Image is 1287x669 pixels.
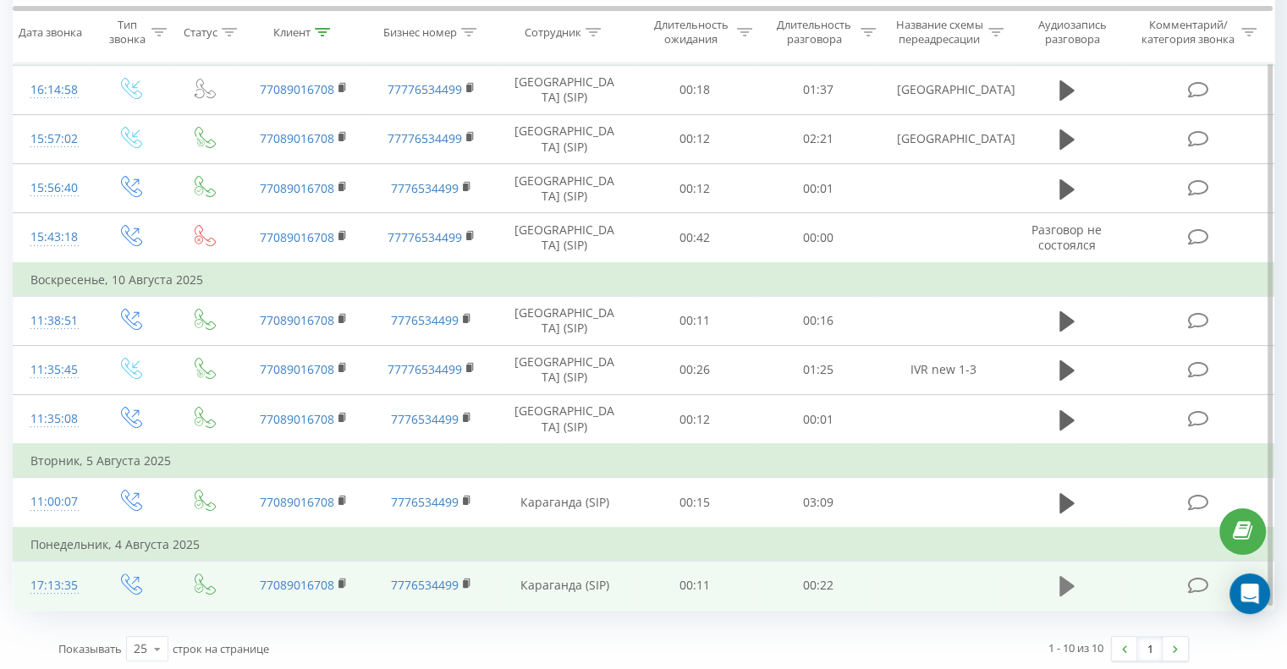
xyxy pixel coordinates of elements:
td: 00:01 [756,164,879,213]
td: 00:42 [634,213,756,263]
span: Разговор не состоялся [1031,222,1102,253]
td: 01:25 [756,345,879,394]
td: 00:11 [634,561,756,610]
td: Вторник, 5 Августа 2025 [14,444,1274,478]
td: 02:21 [756,114,879,163]
a: 77089016708 [260,180,334,196]
td: 00:12 [634,395,756,445]
td: 00:00 [756,213,879,263]
td: Воскресенье, 10 Августа 2025 [14,263,1274,297]
td: [GEOGRAPHIC_DATA] (SIP) [496,395,634,445]
div: 15:43:18 [30,221,75,254]
td: 01:37 [756,65,879,114]
div: Бизнес номер [383,25,457,39]
div: 11:00:07 [30,485,75,518]
a: 77089016708 [260,229,334,245]
td: 00:15 [634,478,756,528]
div: Тип звонка [107,18,146,47]
a: 77089016708 [260,81,334,97]
td: 00:12 [634,164,756,213]
a: 77089016708 [260,361,334,377]
span: Показывать [58,641,122,656]
div: Комментарий/категория звонка [1138,18,1237,47]
div: Название схемы переадресации [895,18,984,47]
a: 77089016708 [260,411,334,427]
td: IVR new 1-3 [879,345,1007,394]
td: [GEOGRAPHIC_DATA] (SIP) [496,164,634,213]
a: 7776534499 [391,411,459,427]
div: Open Intercom Messenger [1229,573,1270,614]
td: [GEOGRAPHIC_DATA] (SIP) [496,65,634,114]
div: Длительность ожидания [649,18,734,47]
div: 11:38:51 [30,304,75,337]
a: 7776534499 [391,577,459,593]
div: Дата звонка [19,25,82,39]
a: 77776534499 [388,361,462,377]
td: [GEOGRAPHIC_DATA] (SIP) [496,296,634,345]
div: 16:14:58 [30,74,75,107]
div: 17:13:35 [30,569,75,602]
a: 77776534499 [388,229,462,245]
td: Караганда (SIP) [496,478,634,528]
a: 7776534499 [391,312,459,328]
a: 77776534499 [388,130,462,146]
td: [GEOGRAPHIC_DATA] (SIP) [496,114,634,163]
a: 77089016708 [260,130,334,146]
td: 00:11 [634,296,756,345]
td: 00:18 [634,65,756,114]
a: 7776534499 [391,180,459,196]
td: 03:09 [756,478,879,528]
div: Длительность разговора [772,18,856,47]
a: 1 [1137,637,1163,661]
a: 77089016708 [260,312,334,328]
a: 77089016708 [260,577,334,593]
div: Клиент [273,25,311,39]
div: 25 [134,640,147,657]
td: 00:26 [634,345,756,394]
td: 00:16 [756,296,879,345]
a: 77776534499 [388,81,462,97]
a: 7776534499 [391,494,459,510]
td: [GEOGRAPHIC_DATA] (SIP) [496,213,634,263]
td: 00:22 [756,561,879,610]
td: 00:01 [756,395,879,445]
td: [GEOGRAPHIC_DATA] [879,65,1007,114]
div: 11:35:08 [30,403,75,436]
td: 00:12 [634,114,756,163]
td: Понедельник, 4 Августа 2025 [14,528,1274,562]
div: 1 - 10 из 10 [1048,639,1103,656]
div: Сотрудник [525,25,581,39]
td: [GEOGRAPHIC_DATA] [879,114,1007,163]
td: [GEOGRAPHIC_DATA] (SIP) [496,345,634,394]
div: 15:56:40 [30,172,75,205]
span: строк на странице [173,641,269,656]
a: 77089016708 [260,494,334,510]
div: Аудиозапись разговора [1023,18,1122,47]
div: Статус [184,25,217,39]
div: 15:57:02 [30,123,75,156]
div: 11:35:45 [30,354,75,387]
td: Караганда (SIP) [496,561,634,610]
